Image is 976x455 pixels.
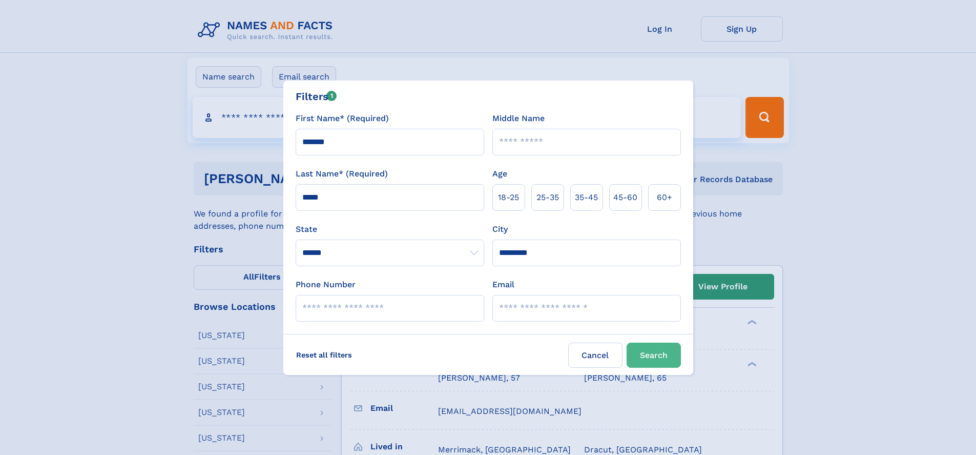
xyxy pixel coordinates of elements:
label: First Name* (Required) [296,112,389,125]
span: 45‑60 [613,191,637,204]
span: 25‑35 [536,191,559,204]
div: Filters [296,89,337,104]
label: Age [492,168,507,180]
label: Last Name* (Required) [296,168,388,180]
label: Reset all filters [289,343,359,367]
button: Search [627,343,681,368]
label: Cancel [568,343,622,368]
label: State [296,223,484,235]
span: 35‑45 [575,191,598,204]
label: Phone Number [296,279,356,291]
span: 18‑25 [498,191,519,204]
label: Email [492,279,514,291]
label: Middle Name [492,112,545,125]
span: 60+ [657,191,672,204]
label: City [492,223,508,235]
